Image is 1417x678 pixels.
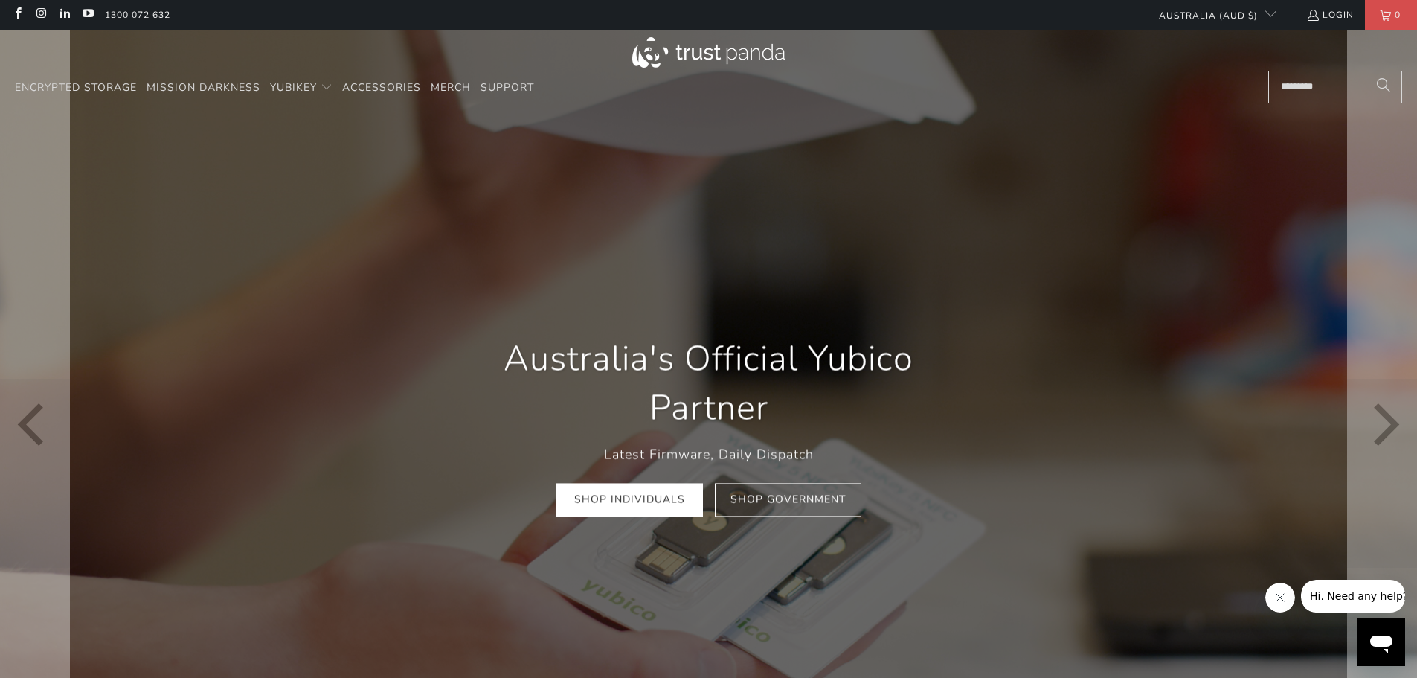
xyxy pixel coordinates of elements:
[270,80,317,95] span: YubiKey
[15,80,137,95] span: Encrypted Storage
[463,444,954,465] p: Latest Firmware, Daily Dispatch
[105,7,170,23] a: 1300 072 632
[556,484,703,517] a: Shop Individuals
[9,10,107,22] span: Hi. Need any help?
[632,37,785,68] img: Trust Panda Australia
[11,9,24,21] a: Trust Panda Australia on Facebook
[147,80,260,95] span: Mission Darkness
[431,80,471,95] span: Merch
[481,71,534,106] a: Support
[1306,7,1354,23] a: Login
[1357,618,1405,666] iframe: Button to launch messaging window
[1265,583,1295,613] iframe: Close message
[481,80,534,95] span: Support
[431,71,471,106] a: Merch
[147,71,260,106] a: Mission Darkness
[342,80,421,95] span: Accessories
[715,484,861,517] a: Shop Government
[270,71,332,106] summary: YubiKey
[342,71,421,106] a: Accessories
[34,9,47,21] a: Trust Panda Australia on Instagram
[463,334,954,432] h1: Australia's Official Yubico Partner
[1365,71,1402,103] button: Search
[81,9,94,21] a: Trust Panda Australia on YouTube
[1301,580,1405,613] iframe: Message from company
[15,71,534,106] nav: Translation missing: en.navigation.header.main_nav
[1268,71,1402,103] input: Search...
[15,71,137,106] a: Encrypted Storage
[58,9,71,21] a: Trust Panda Australia on LinkedIn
